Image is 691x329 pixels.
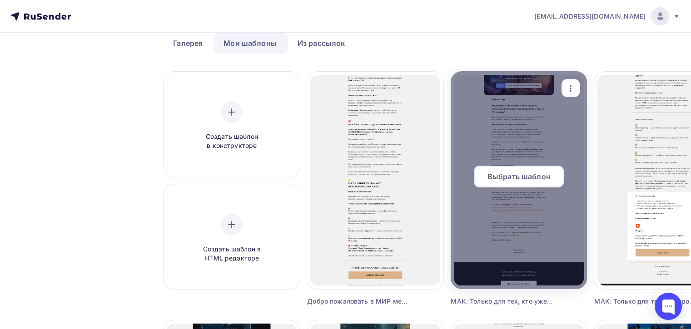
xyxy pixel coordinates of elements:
a: Мои шаблоны [214,33,286,54]
div: МАК: Только для тех, кто уже был на МАК: особые условия на обновленный семинар [451,297,553,306]
span: Создать шаблон в конструкторе [189,132,275,151]
div: Добро пожаловать в МИР метафорических карт! [307,297,409,306]
a: Из рассылок [288,33,355,54]
a: [EMAIL_ADDRESS][DOMAIN_NAME] [534,7,680,25]
span: [EMAIL_ADDRESS][DOMAIN_NAME] [534,12,646,21]
span: Создать шаблон в HTML редакторе [189,245,275,263]
span: Выбрать шаблон [487,171,551,182]
a: Галерея [164,33,212,54]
